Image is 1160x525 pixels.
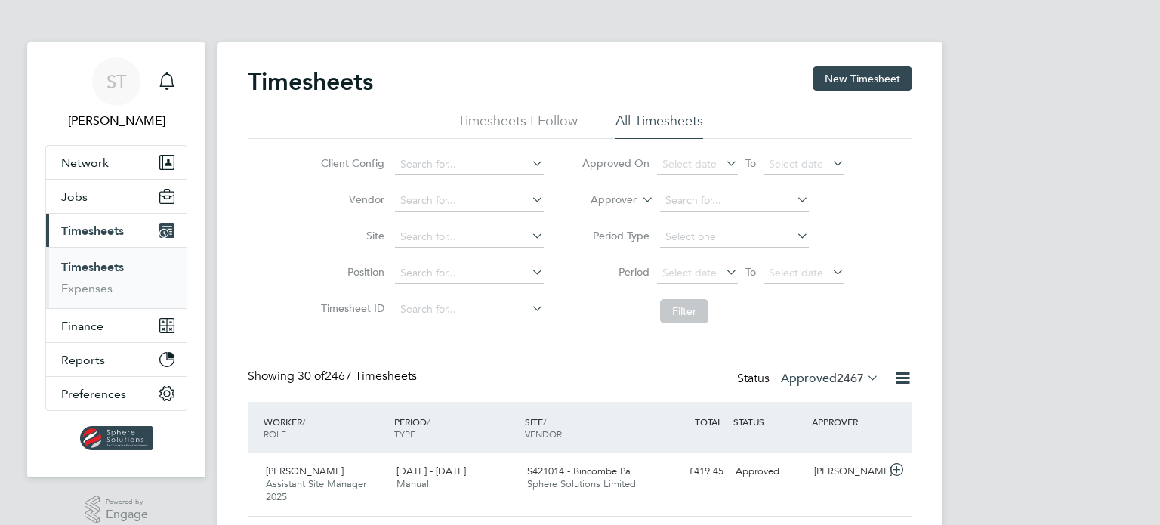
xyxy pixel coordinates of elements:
span: 2467 Timesheets [298,369,417,384]
span: Selin Thomas [45,112,187,130]
button: Reports [46,343,187,376]
div: Approved [730,459,808,484]
label: Period [582,265,649,279]
input: Search for... [660,190,809,212]
div: Status [737,369,882,390]
button: Finance [46,309,187,342]
span: VENDOR [525,428,562,440]
span: Assistant Site Manager 2025 [266,477,366,503]
div: WORKER [260,408,390,447]
label: Approved [781,371,879,386]
a: Powered byEngage [85,496,149,524]
nav: Main navigation [27,42,205,477]
span: Sphere Solutions Limited [527,477,636,490]
span: TOTAL [695,415,722,428]
li: All Timesheets [615,112,703,139]
input: Search for... [395,190,544,212]
div: Showing [248,369,420,384]
span: Powered by [106,496,148,508]
span: To [741,153,760,173]
label: Approver [569,193,637,208]
div: [PERSON_NAME] [808,459,887,484]
button: Network [46,146,187,179]
span: Timesheets [61,224,124,238]
label: Position [316,265,384,279]
span: Preferences [61,387,126,401]
span: TYPE [394,428,415,440]
span: ROLE [264,428,286,440]
span: Reports [61,353,105,367]
button: Filter [660,299,708,323]
input: Search for... [395,227,544,248]
span: Manual [396,477,429,490]
input: Search for... [395,299,544,320]
div: £419.45 [651,459,730,484]
span: Select date [662,266,717,279]
span: Network [61,156,109,170]
span: To [741,262,760,282]
a: ST[PERSON_NAME] [45,57,187,130]
button: Preferences [46,377,187,410]
span: S421014 - Bincombe Pa… [527,465,640,477]
div: Timesheets [46,247,187,308]
label: Period Type [582,229,649,242]
div: PERIOD [390,408,521,447]
span: Jobs [61,190,88,204]
input: Select one [660,227,809,248]
button: Timesheets [46,214,187,247]
span: Select date [769,266,823,279]
button: New Timesheet [813,66,912,91]
span: [DATE] - [DATE] [396,465,466,477]
span: / [302,415,305,428]
span: Engage [106,508,148,521]
span: ST [106,72,127,91]
button: Jobs [46,180,187,213]
span: 30 of [298,369,325,384]
a: Expenses [61,281,113,295]
a: Go to home page [45,426,187,450]
h2: Timesheets [248,66,373,97]
img: spheresolutions-logo-retina.png [80,426,153,450]
span: Select date [662,157,717,171]
div: APPROVER [808,408,887,435]
label: Site [316,229,384,242]
li: Timesheets I Follow [458,112,578,139]
label: Client Config [316,156,384,170]
input: Search for... [395,263,544,284]
label: Approved On [582,156,649,170]
span: Select date [769,157,823,171]
span: [PERSON_NAME] [266,465,344,477]
span: / [543,415,546,428]
span: / [427,415,430,428]
span: Finance [61,319,103,333]
label: Timesheet ID [316,301,384,315]
div: STATUS [730,408,808,435]
a: Timesheets [61,260,124,274]
span: 2467 [837,371,864,386]
label: Vendor [316,193,384,206]
input: Search for... [395,154,544,175]
div: SITE [521,408,652,447]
